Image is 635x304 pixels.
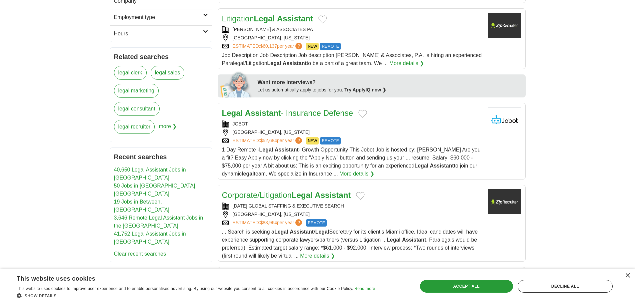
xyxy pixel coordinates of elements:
img: Company logo [488,189,521,214]
strong: Assistant [315,191,351,200]
strong: Assistant [277,14,313,23]
span: Job Description Job Description Job description [PERSON_NAME] & Associates, P.A. is hiring an exp... [222,52,482,66]
a: legal recruiter [114,120,155,134]
a: 19 Jobs in Between, [GEOGRAPHIC_DATA] [114,199,170,213]
div: [GEOGRAPHIC_DATA], [US_STATE] [222,34,483,41]
a: ESTIMATED:$52,684per year? [233,137,304,144]
span: REMOTE [306,219,326,227]
div: [GEOGRAPHIC_DATA], [US_STATE] [222,211,483,218]
h2: Hours [114,30,203,38]
strong: legal [242,171,254,177]
strong: Legal [267,60,281,66]
a: More details ❯ [389,59,424,67]
span: NEW [306,43,319,50]
button: Add to favorite jobs [356,192,365,200]
a: Clear recent searches [114,251,166,257]
strong: Assistant [430,163,454,169]
div: Accept all [420,280,513,293]
span: $83,964 [260,220,277,225]
h2: Recent searches [114,152,208,162]
span: Show details [25,294,57,298]
span: NEW [306,137,319,144]
button: Add to favorite jobs [318,15,327,23]
span: $60,137 [260,43,277,49]
a: ESTIMATED:$60,137per year? [233,43,304,50]
div: Show details [17,292,375,299]
strong: Legal [274,229,288,235]
div: [PERSON_NAME] & ASSOCIATES PA [222,26,483,33]
span: $52,684 [260,138,277,143]
a: Read more, opens a new window [354,286,375,291]
span: ? [295,137,302,144]
strong: Legal [315,229,329,235]
a: Corporate/LitigationLegal Assistant [222,191,351,200]
div: This website uses cookies [17,273,358,283]
h2: Related searches [114,52,208,62]
span: 1 Day Remote - - Growth Opportunity This Jobot Job is hosted by: [PERSON_NAME] Are you a fit? Eas... [222,147,481,177]
span: REMOTE [320,137,340,144]
a: More details ❯ [339,170,374,178]
strong: Legal [254,14,275,23]
a: 41,752 Legal Assistant Jobs in [GEOGRAPHIC_DATA] [114,231,186,245]
div: [GEOGRAPHIC_DATA], [US_STATE] [222,129,483,136]
a: Employment type [110,9,212,25]
span: This website uses cookies to improve user experience and to enable personalised advertising. By u... [17,286,353,291]
div: Close [625,273,630,278]
span: more ❯ [159,120,177,138]
span: ? [295,43,302,49]
a: ESTIMATED:$83,964per year? [233,219,304,227]
a: legal sales [151,66,185,80]
a: Hours [110,25,212,42]
a: legal clerk [114,66,147,80]
div: Decline all [518,280,613,293]
span: REMOTE [320,43,340,50]
strong: Assistant [402,237,426,243]
a: Legal Assistant- Insurance Defense [222,108,353,117]
a: More details ❯ [300,252,335,260]
strong: Assistant [283,60,307,66]
strong: Legal [414,163,428,169]
img: Company logo [488,13,521,38]
strong: Assistant [245,108,281,117]
a: 50 Jobs in [GEOGRAPHIC_DATA], [GEOGRAPHIC_DATA] [114,183,197,197]
a: legal consultant [114,102,160,116]
span: ... Search is seeking a / Secretary for its client's Miami office. Ideal candidates will have exp... [222,229,478,259]
a: legal marketing [114,84,159,98]
a: 3,646 Remote Legal Assistant Jobs in the [GEOGRAPHIC_DATA] [114,215,203,229]
strong: Assistant [290,229,314,235]
div: Let us automatically apply to jobs for you. [258,86,522,93]
h2: Employment type [114,13,203,21]
a: 40,650 Legal Assistant Jobs in [GEOGRAPHIC_DATA] [114,167,186,181]
a: LitigationLegal Assistant [222,14,313,23]
strong: Assistant [275,147,299,153]
strong: Legal [387,237,401,243]
a: JOBOT [233,121,248,126]
span: ? [295,219,302,226]
div: Want more interviews? [258,78,522,86]
strong: Legal [259,147,273,153]
strong: Legal [292,191,313,200]
a: Try ApplyIQ now ❯ [344,87,386,92]
img: apply-iq-scientist.png [220,71,253,97]
button: Add to favorite jobs [358,110,367,118]
strong: Legal [222,108,243,117]
img: Jobot logo [488,107,521,132]
div: [DATE] GLOBAL STAFFING & EXECUTIVE SEARCH [222,203,483,210]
